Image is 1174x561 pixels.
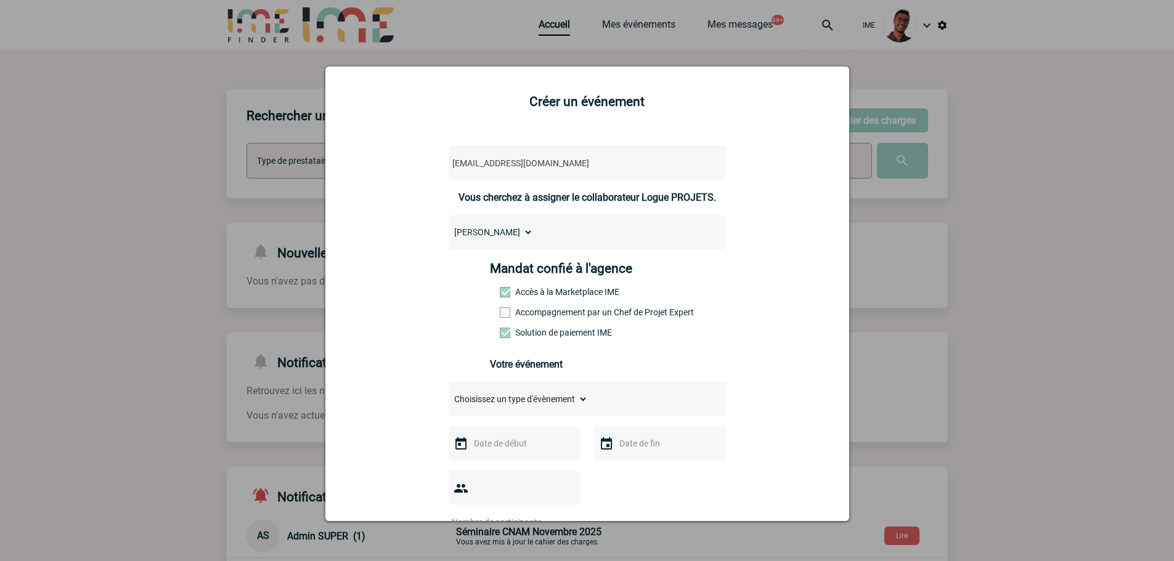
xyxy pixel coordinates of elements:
[500,328,554,337] label: Conformité aux process achat client, Prise en charge de la facturation, Mutualisation de plusieur...
[490,358,684,370] h3: Votre événement
[341,94,834,109] h2: Créer un événement
[447,155,663,172] span: log-projet@hilti-finder.com
[449,192,726,203] p: Vous cherchez à assigner le collaborateur Logue PROJETS.
[471,435,556,451] input: Date de début
[490,261,632,276] h4: Mandat confié à l'agence
[616,435,701,451] input: Date de fin
[449,514,565,530] input: Nombre de participants
[500,307,554,317] label: Prestation payante
[500,287,554,297] label: Accès à la Marketplace IME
